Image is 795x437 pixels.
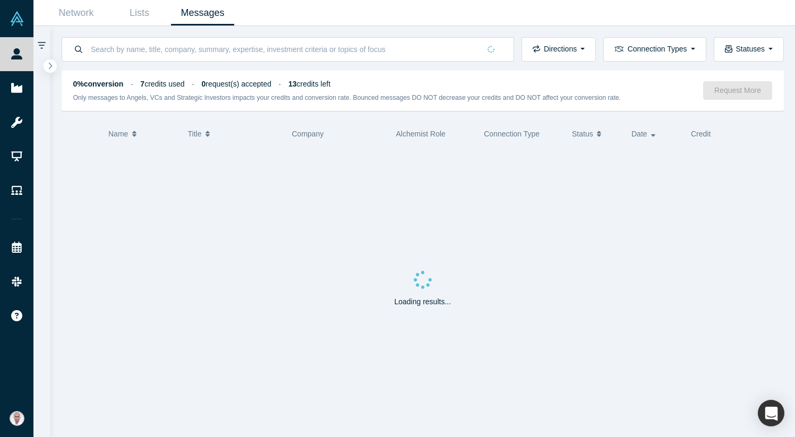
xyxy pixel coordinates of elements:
[288,80,297,88] strong: 13
[131,80,133,88] span: ·
[292,130,324,138] span: Company
[714,37,784,62] button: Statuses
[188,123,281,145] button: Title
[90,37,480,62] input: Search by name, title, company, summary, expertise, investment criteria or topics of focus
[10,11,24,26] img: Alchemist Vault Logo
[73,80,124,88] strong: 0% conversion
[396,130,446,138] span: Alchemist Role
[631,123,647,145] span: Date
[522,37,596,62] button: Directions
[108,1,171,25] a: Lists
[484,130,540,138] span: Connection Type
[188,123,202,145] span: Title
[202,80,206,88] strong: 0
[631,123,680,145] button: Date
[279,80,281,88] span: ·
[394,296,451,307] p: Loading results...
[171,1,234,25] a: Messages
[108,123,177,145] button: Name
[10,411,24,426] img: Vetri Venthan Elango's Account
[192,80,194,88] span: ·
[140,80,144,88] strong: 7
[603,37,706,62] button: Connection Types
[73,94,621,101] small: Only messages to Angels, VCs and Strategic Investors impacts your credits and conversion rate. Bo...
[202,80,272,88] span: request(s) accepted
[288,80,330,88] span: credits left
[691,130,711,138] span: Credit
[140,80,184,88] span: credits used
[572,123,593,145] span: Status
[45,1,108,25] a: Network
[108,123,128,145] span: Name
[572,123,620,145] button: Status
